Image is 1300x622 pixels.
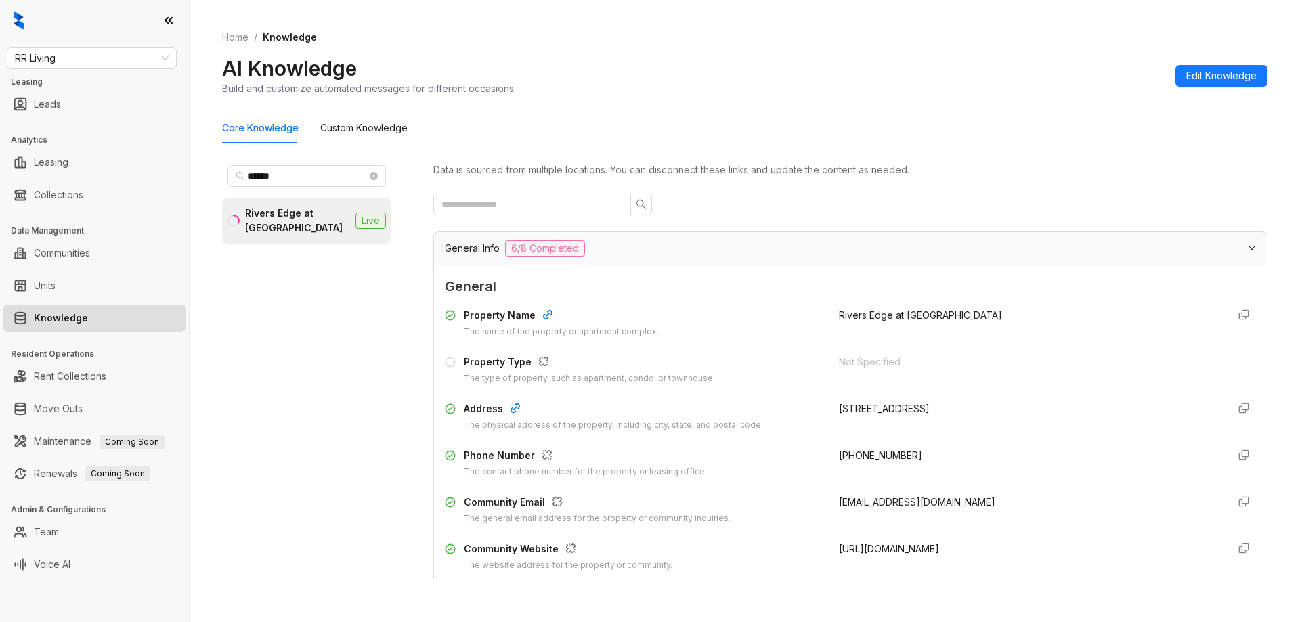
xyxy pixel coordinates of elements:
[433,162,1267,177] div: Data is sourced from multiple locations. You can disconnect these links and update the content as...
[3,395,186,422] li: Move Outs
[464,448,707,466] div: Phone Number
[464,326,659,338] div: The name of the property or apartment complex.
[636,199,647,210] span: search
[3,305,186,332] li: Knowledge
[34,91,61,118] a: Leads
[839,496,995,508] span: [EMAIL_ADDRESS][DOMAIN_NAME]
[3,518,186,546] li: Team
[34,305,88,332] a: Knowledge
[3,181,186,208] li: Collections
[464,355,715,372] div: Property Type
[464,372,715,385] div: The type of property, such as apartment, condo, or townhouse.
[3,428,186,455] li: Maintenance
[222,120,299,135] div: Core Knowledge
[3,551,186,578] li: Voice AI
[11,348,189,360] h3: Resident Operations
[839,401,1217,416] div: [STREET_ADDRESS]
[445,241,500,256] span: General Info
[245,206,350,236] div: Rivers Edge at [GEOGRAPHIC_DATA]
[254,30,257,45] li: /
[464,466,707,479] div: The contact phone number for the property or leasing office.
[34,551,70,578] a: Voice AI
[100,435,165,449] span: Coming Soon
[464,401,763,419] div: Address
[370,172,378,180] span: close-circle
[839,309,1002,321] span: Rivers Edge at [GEOGRAPHIC_DATA]
[464,541,672,559] div: Community Website
[263,31,317,43] span: Knowledge
[464,419,763,432] div: The physical address of the property, including city, state, and postal code.
[355,213,386,229] span: Live
[34,149,68,176] a: Leasing
[3,460,186,487] li: Renewals
[15,48,169,68] span: RR Living
[14,11,24,30] img: logo
[1186,68,1257,83] span: Edit Knowledge
[219,30,251,45] a: Home
[3,363,186,390] li: Rent Collections
[34,395,83,422] a: Move Outs
[34,240,90,267] a: Communities
[11,76,189,88] h3: Leasing
[3,240,186,267] li: Communities
[3,91,186,118] li: Leads
[505,240,585,257] span: 6/8 Completed
[34,363,106,390] a: Rent Collections
[320,120,408,135] div: Custom Knowledge
[34,272,56,299] a: Units
[3,272,186,299] li: Units
[445,276,1256,297] span: General
[34,518,59,546] a: Team
[3,149,186,176] li: Leasing
[85,466,150,481] span: Coming Soon
[434,232,1267,265] div: General Info6/8 Completed
[1175,65,1267,87] button: Edit Knowledge
[222,55,357,81] h2: AI Knowledge
[11,225,189,237] h3: Data Management
[839,355,1217,370] div: Not Specified
[464,559,672,572] div: The website address for the property or community.
[236,171,245,181] span: search
[11,504,189,516] h3: Admin & Configurations
[839,543,939,554] span: [URL][DOMAIN_NAME]
[839,449,922,461] span: [PHONE_NUMBER]
[34,181,83,208] a: Collections
[222,81,516,95] div: Build and customize automated messages for different occasions.
[464,308,659,326] div: Property Name
[464,495,731,512] div: Community Email
[1248,244,1256,252] span: expanded
[34,460,150,487] a: RenewalsComing Soon
[464,512,731,525] div: The general email address for the property or community inquiries.
[11,134,189,146] h3: Analytics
